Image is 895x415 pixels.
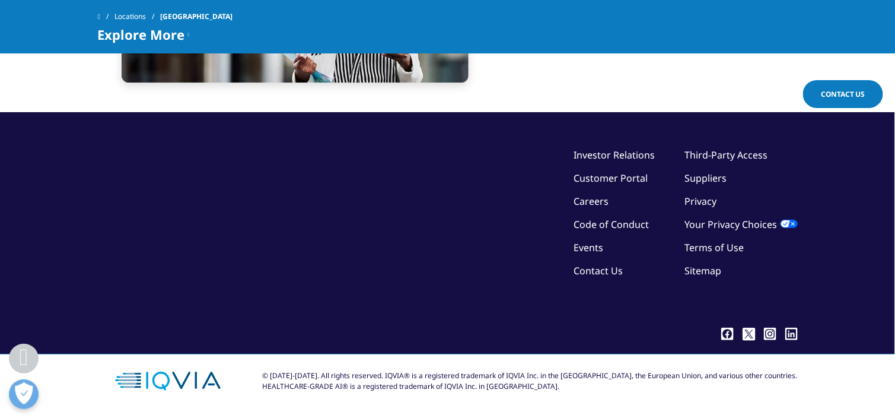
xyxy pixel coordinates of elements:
[685,241,744,254] a: Terms of Use
[685,148,768,161] a: Third-Party Access
[821,89,865,99] span: Contact Us
[574,172,648,185] a: Customer Portal
[574,264,623,277] a: Contact Us
[98,27,185,42] span: Explore More
[685,195,717,208] a: Privacy
[263,370,798,392] div: © [DATE]-[DATE]. All rights reserved. IQVIA® is a registered trademark of IQVIA Inc. in the [GEOG...
[114,6,160,27] a: Locations
[685,218,798,231] a: Your Privacy Choices
[574,241,604,254] a: Events
[9,379,39,409] button: Open Preferences
[160,6,232,27] span: [GEOGRAPHIC_DATA]
[685,172,727,185] a: Suppliers
[685,264,722,277] a: Sitemap
[803,80,883,108] a: Contact Us
[574,148,655,161] a: Investor Relations
[574,195,609,208] a: Careers
[574,218,649,231] a: Code of Conduct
